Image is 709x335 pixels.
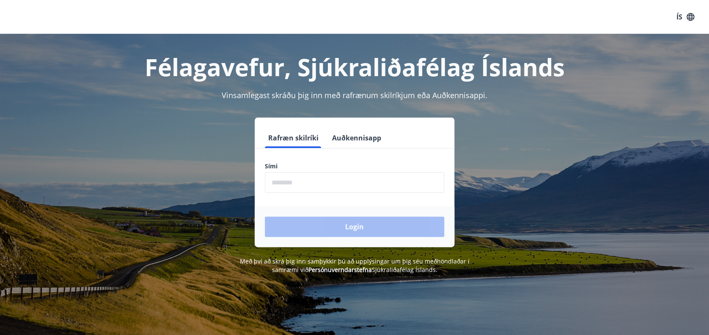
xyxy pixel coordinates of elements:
label: Sími [265,162,444,170]
span: Með því að skrá þig inn samþykkir þú að upplýsingar um þig séu meðhöndlaðar í samræmi við Sjúkral... [240,257,470,274]
button: Rafræn skilríki [265,128,322,148]
button: ÍS [672,9,699,25]
button: Auðkennisapp [329,128,385,148]
h1: Félagavefur, Sjúkraliðafélag Íslands [60,51,649,83]
span: Vinsamlegast skráðu þig inn með rafrænum skilríkjum eða Auðkennisappi. [222,90,487,100]
a: Persónuverndarstefna [308,266,372,274]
